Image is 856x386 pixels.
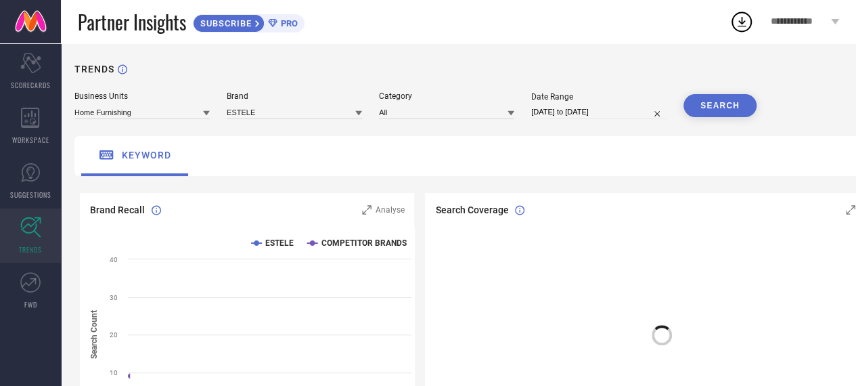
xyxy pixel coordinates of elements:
[194,18,255,28] span: SUBSCRIBE
[435,205,508,215] span: Search Coverage
[321,238,407,248] text: COMPETITOR BRANDS
[89,310,99,359] tspan: Search Count
[24,299,37,309] span: FWD
[110,331,118,339] text: 20
[122,150,171,160] span: keyword
[846,205,855,215] svg: Zoom
[265,238,294,248] text: ESTELE
[729,9,754,34] div: Open download list
[531,105,667,119] input: Select date range
[11,80,51,90] span: SCORECARDS
[90,205,145,215] span: Brand Recall
[362,205,371,215] svg: Zoom
[78,8,186,36] span: Partner Insights
[19,244,42,255] span: TRENDS
[379,91,514,101] div: Category
[683,94,757,117] button: SEARCH
[110,294,118,301] text: 30
[277,18,298,28] span: PRO
[74,91,210,101] div: Business Units
[110,256,118,263] text: 40
[74,64,114,74] h1: TRENDS
[193,11,305,33] a: SUBSCRIBEPRO
[227,91,362,101] div: Brand
[531,92,667,102] div: Date Range
[110,369,118,377] text: 10
[10,190,51,200] span: SUGGESTIONS
[375,205,404,215] span: Analyse
[12,135,49,145] span: WORKSPACE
